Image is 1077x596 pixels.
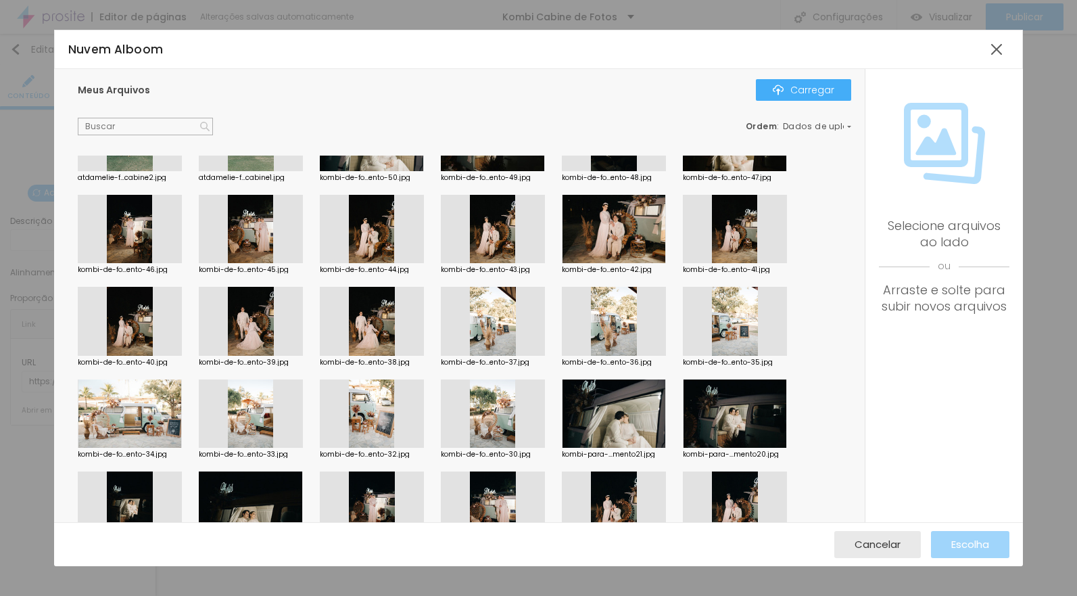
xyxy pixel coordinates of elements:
[834,531,921,558] button: Cancelar
[783,120,861,132] font: Dados de upload
[199,357,289,367] font: kombi-de-fo...ento-39.jpg
[777,120,780,132] font: :
[320,265,409,275] font: kombi-de-fo...ento-44.jpg
[683,173,771,183] font: kombi-de-fo...ento-47.jpg
[199,173,285,183] font: atdamelie-f...cabine1.jpg
[882,281,1007,315] font: Arraste e solte para subir novos arquivos
[441,265,530,275] font: kombi-de-fo...ento-43.jpg
[320,449,410,459] font: kombi-de-fo...ento-32.jpg
[562,357,652,367] font: kombi-de-fo...ento-36.jpg
[746,120,777,132] font: Ordem
[790,83,834,97] font: Carregar
[78,118,213,135] input: Buscar
[200,122,210,131] img: Ícone
[683,265,770,275] font: kombi-de-fo...ento-41.jpg
[441,173,531,183] font: kombi-de-fo...ento-49.jpg
[951,537,989,551] font: Escolha
[855,537,901,551] font: Cancelar
[756,79,851,101] button: ÍconeCarregar
[773,85,784,95] img: Ícone
[931,531,1009,558] button: Escolha
[888,217,1001,250] font: Selecione arquivos ao lado
[441,357,529,367] font: kombi-de-fo...ento-37.jpg
[199,449,288,459] font: kombi-de-fo...ento-33.jpg
[68,41,164,58] font: Nuvem Alboom
[938,259,951,273] font: ou
[78,83,150,97] font: Meus Arquivos
[562,265,652,275] font: kombi-de-fo...ento-42.jpg
[78,357,168,367] font: kombi-de-fo...ento-40.jpg
[320,357,410,367] font: kombi-de-fo...ento-38.jpg
[562,449,655,459] font: kombi-para-...mento21.jpg
[78,449,167,459] font: kombi-de-fo...ento-34.jpg
[683,357,773,367] font: kombi-de-fo...ento-35.jpg
[320,173,410,183] font: kombi-de-fo...ento-50.jpg
[199,265,289,275] font: kombi-de-fo...ento-45.jpg
[78,173,166,183] font: atdamelie-f...cabine2.jpg
[78,265,168,275] font: kombi-de-fo...ento-46.jpg
[904,103,985,184] img: Ícone
[562,173,652,183] font: kombi-de-fo...ento-48.jpg
[441,449,531,459] font: kombi-de-fo...ento-30.jpg
[683,449,779,459] font: kombi-para-...mento20.jpg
